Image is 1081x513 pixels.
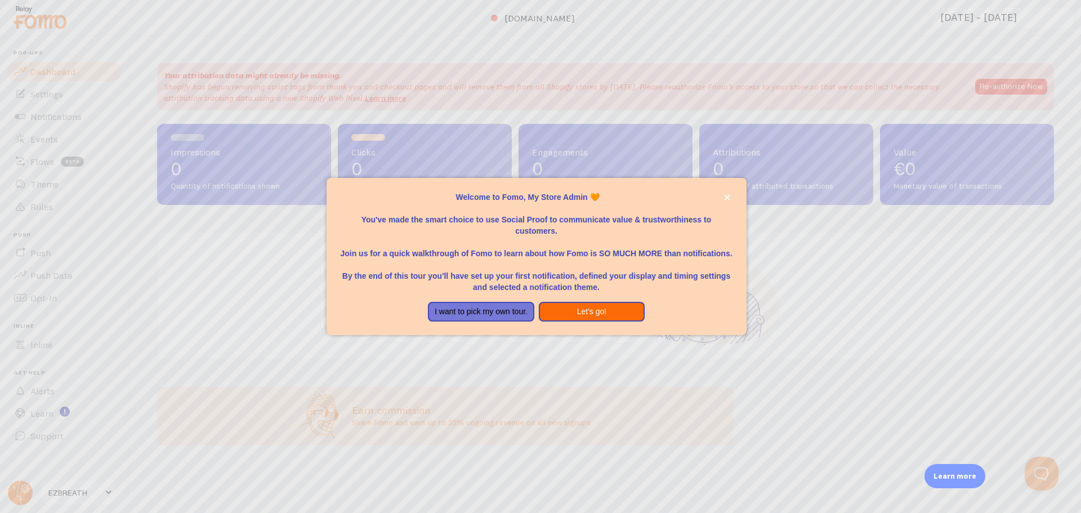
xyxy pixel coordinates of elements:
[428,302,534,322] button: I want to pick my own tour.
[539,302,645,322] button: Let's go!
[924,464,985,488] div: Learn more
[340,191,733,203] p: Welcome to Fomo, My Store Admin 🧡
[340,237,733,259] p: Join us for a quick walkthrough of Fomo to learn about how Fomo is SO MUCH MORE than notifications.
[327,178,747,336] div: Welcome to Fomo, My Store Admin 🧡You&amp;#39;ve made the smart choice to use Social Proof to comm...
[340,259,733,293] p: By the end of this tour you'll have set up your first notification, defined your display and timi...
[721,191,733,203] button: close,
[933,471,976,481] p: Learn more
[340,203,733,237] p: You've made the smart choice to use Social Proof to communicate value & trustworthiness to custom...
